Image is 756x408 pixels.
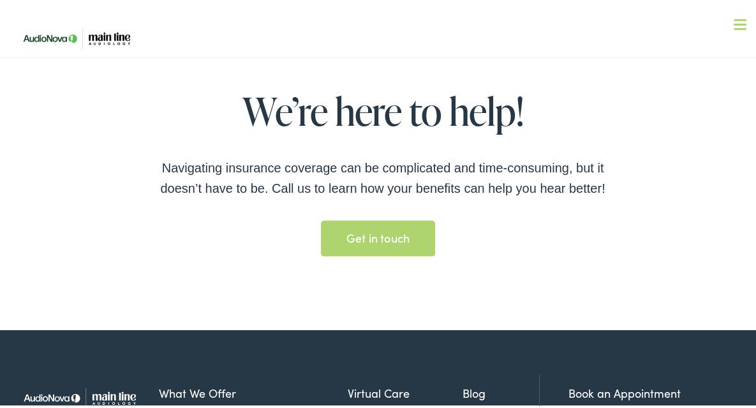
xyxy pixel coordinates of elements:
[463,382,539,399] a: Blog
[159,382,348,399] a: What We Offer
[321,218,434,254] a: Get in touch
[568,382,681,398] a: Book an Appointment
[25,51,750,91] a: What We Offer
[348,382,463,399] a: Virtual Care
[153,87,612,146] h2: We’re here to help!
[153,155,612,196] div: Navigating insurance coverage can be complicated and time-consuming, but it doesn’t have to be. C...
